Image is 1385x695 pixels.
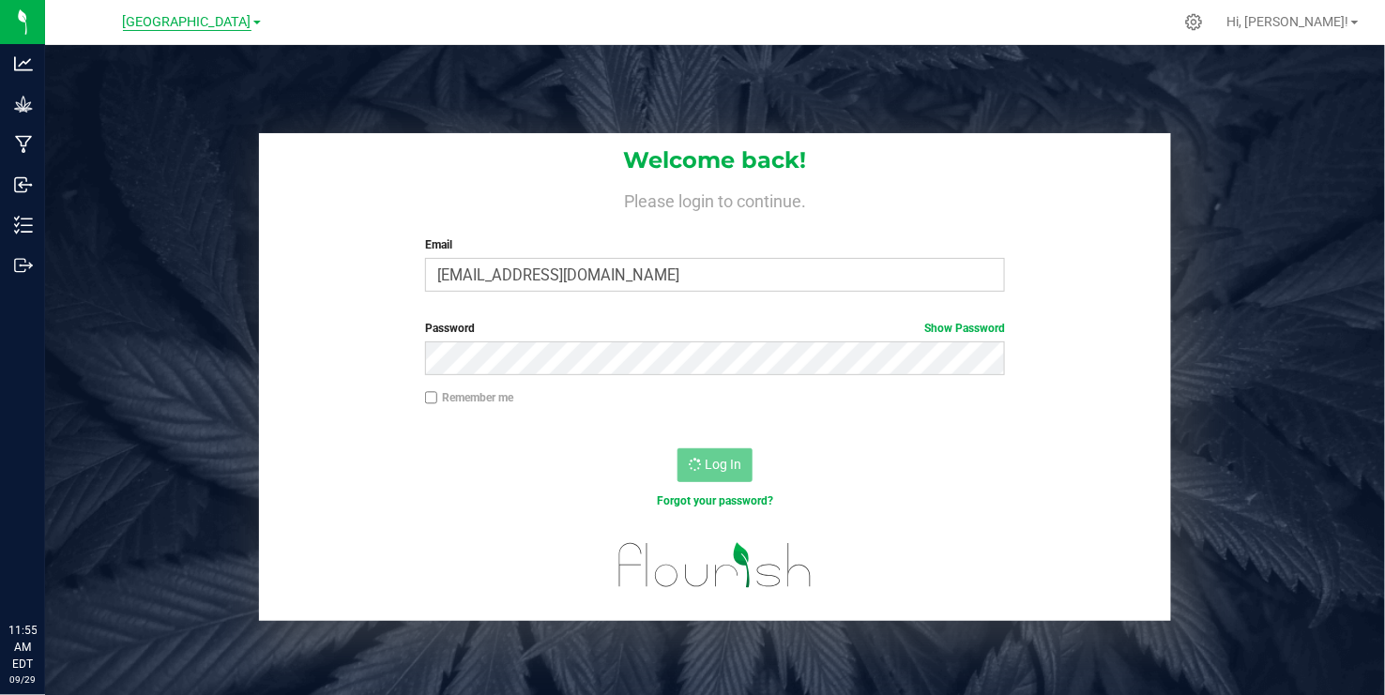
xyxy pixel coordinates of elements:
[8,672,37,687] p: 09/29
[14,54,33,73] inline-svg: Analytics
[425,391,438,404] input: Remember me
[657,494,773,507] a: Forgot your password?
[705,457,741,472] span: Log In
[123,14,251,31] span: [GEOGRAPHIC_DATA]
[425,322,475,335] span: Password
[259,148,1171,173] h1: Welcome back!
[14,135,33,154] inline-svg: Manufacturing
[8,622,37,672] p: 11:55 AM EDT
[1227,14,1349,29] span: Hi, [PERSON_NAME]!
[14,216,33,234] inline-svg: Inventory
[259,188,1171,210] h4: Please login to continue.
[924,322,1005,335] a: Show Password
[14,175,33,194] inline-svg: Inbound
[601,529,829,602] img: flourish_logo.svg
[425,389,513,406] label: Remember me
[677,448,753,482] button: Log In
[14,95,33,113] inline-svg: Grow
[425,236,1005,253] label: Email
[14,256,33,275] inline-svg: Outbound
[1182,13,1206,31] div: Manage settings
